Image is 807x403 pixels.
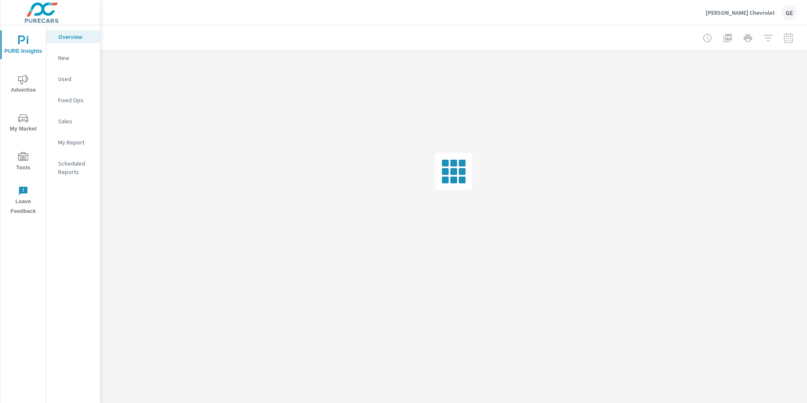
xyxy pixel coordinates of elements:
span: PURE Insights [3,35,43,56]
div: GE [782,5,797,20]
p: New [58,54,93,62]
div: New [46,52,100,64]
div: nav menu [0,25,46,220]
span: Advertise [3,74,43,95]
span: Tools [3,152,43,173]
p: Fixed Ops [58,96,93,104]
p: Overview [58,33,93,41]
p: Sales [58,117,93,125]
div: Used [46,73,100,85]
div: Overview [46,30,100,43]
p: Scheduled Reports [58,159,93,176]
div: Fixed Ops [46,94,100,106]
div: My Report [46,136,100,149]
p: Used [58,75,93,83]
p: [PERSON_NAME] Chevrolet [706,9,775,16]
div: Sales [46,115,100,128]
div: Scheduled Reports [46,157,100,178]
p: My Report [58,138,93,147]
span: Leave Feedback [3,186,43,216]
span: My Market [3,113,43,134]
